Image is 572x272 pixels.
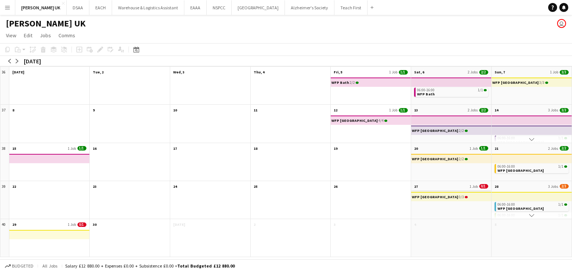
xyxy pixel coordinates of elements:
[414,108,418,113] span: 13
[173,146,177,151] span: 17
[498,206,544,211] span: WFP Birmingham
[40,32,51,39] span: Jobs
[12,263,34,269] span: Budgeted
[545,82,548,84] span: 3/3
[399,108,408,113] span: 1/1
[412,129,458,133] h3: WFP [GEOGRAPHIC_DATA]
[560,184,569,189] span: 2/3
[0,219,9,257] div: 40
[37,31,54,40] a: Jobs
[495,108,498,113] span: 14
[12,108,14,113] span: 8
[414,222,416,227] span: 4
[65,263,235,269] div: Salary £12 880.00 + Expenses £0.00 + Subsistence £0.00 =
[0,105,9,143] div: 37
[479,70,488,75] span: 2/2
[334,70,342,75] span: Fri, 5
[564,203,567,206] span: 1/1
[334,222,336,227] span: 3
[15,0,67,15] button: [PERSON_NAME] UK
[495,146,498,151] span: 21
[378,118,384,123] span: 4/4
[470,146,478,151] span: 1 Job
[459,194,464,199] span: 0/3
[89,0,112,15] button: EACH
[334,0,368,15] button: Teach First
[498,203,515,206] span: 06:00-16:00
[495,70,505,75] span: Sun, 7
[68,146,76,151] span: 1 Job
[414,70,424,75] span: Sat, 6
[21,31,35,40] a: Edit
[254,70,264,75] span: Thu, 4
[334,184,337,189] span: 26
[0,143,9,181] div: 38
[389,108,397,113] span: 1 Job
[334,108,337,113] span: 12
[3,31,19,40] a: View
[417,88,435,92] span: 06:00-16:00
[412,195,458,199] h3: WFP [GEOGRAPHIC_DATA]
[177,263,235,269] span: Total Budgeted £12 880.00
[254,146,257,151] span: 18
[399,70,408,75] span: 1/1
[459,156,464,161] span: 2/2
[479,146,488,151] span: 1/1
[254,108,257,113] span: 11
[232,0,285,15] button: [GEOGRAPHIC_DATA]
[479,184,488,189] span: 0/1
[93,70,104,75] span: Tue, 2
[350,80,355,85] span: 2/2
[468,108,478,113] span: 2 Jobs
[331,118,378,123] h3: WFP [GEOGRAPHIC_DATA]
[184,0,207,15] button: EAAA
[389,70,397,75] span: 1 Job
[479,108,488,113] span: 2/2
[548,146,558,151] span: 2 Jobs
[498,168,544,173] span: WFP Leeds
[465,196,468,198] span: 0/3
[12,146,16,151] span: 15
[6,18,86,29] h1: [PERSON_NAME] UK
[498,165,515,168] span: 06:00-16:00
[478,88,483,92] span: 1/1
[93,222,96,227] span: 30
[173,184,177,189] span: 24
[173,108,177,113] span: 10
[24,32,32,39] span: Edit
[495,222,496,227] span: 5
[77,222,86,227] span: 0/1
[58,32,75,39] span: Comms
[492,80,538,85] h3: WFP [GEOGRAPHIC_DATA]
[207,0,232,15] button: NSPCC
[68,222,76,227] span: 1 Job
[77,146,86,151] span: 1/1
[560,146,569,151] span: 2/2
[93,146,96,151] span: 16
[356,82,359,84] span: 2/2
[468,70,478,75] span: 2 Jobs
[93,184,96,189] span: 23
[254,222,255,227] span: 2
[414,146,418,151] span: 20
[0,67,9,105] div: 36
[0,181,9,219] div: 39
[4,262,35,270] button: Budgeted
[548,108,558,113] span: 3 Jobs
[414,184,418,189] span: 27
[93,108,95,113] span: 9
[331,80,349,85] h3: WFP Bath
[41,263,59,269] span: All jobs
[112,0,184,15] button: Warehouse & Logistics Assistant
[417,92,435,97] span: WFP Bath
[412,157,458,161] h3: WFP [GEOGRAPHIC_DATA]
[550,70,558,75] span: 1 Job
[254,184,257,189] span: 25
[558,165,563,168] span: 1/1
[334,146,337,151] span: 19
[558,203,563,206] span: 1/1
[55,31,78,40] a: Comms
[470,184,478,189] span: 1 Job
[173,222,185,227] span: [DATE]
[6,32,16,39] span: View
